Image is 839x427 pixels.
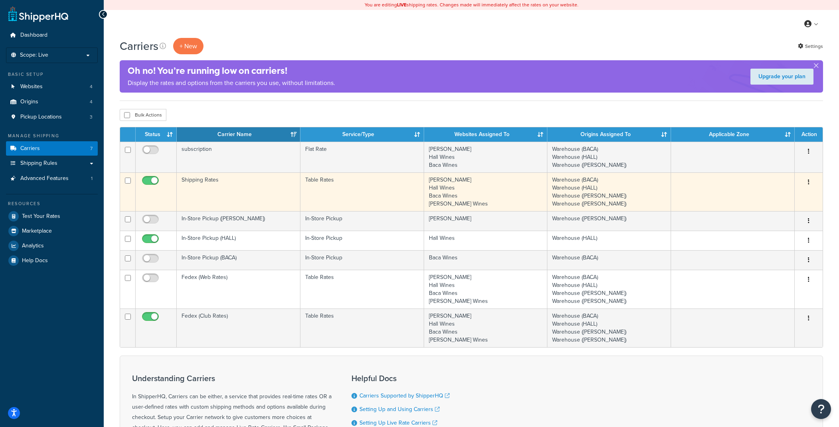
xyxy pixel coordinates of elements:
[424,142,548,172] td: [PERSON_NAME] Hall Wines Baca Wines
[300,231,424,250] td: In-Store Pickup
[22,257,48,264] span: Help Docs
[424,127,548,142] th: Websites Assigned To: activate to sort column ascending
[177,172,300,211] td: Shipping Rates
[424,270,548,308] td: [PERSON_NAME] Hall Wines Baca Wines [PERSON_NAME] Wines
[6,95,98,109] li: Origins
[128,77,335,89] p: Display the rates and options from the carriers you use, without limitations.
[136,127,177,142] th: Status: activate to sort column ascending
[359,419,437,427] a: Setting Up Live Rate Carriers
[300,308,424,347] td: Table Rates
[128,64,335,77] h4: Oh no! You’re running low on carriers!
[177,142,300,172] td: subscription
[547,270,671,308] td: Warehouse (BACA) Warehouse (HALL) Warehouse ([PERSON_NAME]) Warehouse ([PERSON_NAME])
[424,211,548,231] td: [PERSON_NAME]
[547,172,671,211] td: Warehouse (BACA) Warehouse (HALL) Warehouse ([PERSON_NAME]) Warehouse ([PERSON_NAME])
[300,250,424,270] td: In-Store Pickup
[424,231,548,250] td: Hall Wines
[20,160,57,167] span: Shipping Rules
[120,109,166,121] button: Bulk Actions
[91,175,93,182] span: 1
[177,250,300,270] td: In-Store Pickup (BACA)
[90,145,93,152] span: 7
[547,231,671,250] td: Warehouse (HALL)
[300,211,424,231] td: In-Store Pickup
[6,253,98,268] a: Help Docs
[6,71,98,78] div: Basic Setup
[6,156,98,171] a: Shipping Rules
[300,172,424,211] td: Table Rates
[20,99,38,105] span: Origins
[8,6,68,22] a: ShipperHQ Home
[22,243,44,249] span: Analytics
[547,142,671,172] td: Warehouse (BACA) Warehouse (HALL) Warehouse ([PERSON_NAME])
[359,391,450,400] a: Carriers Supported by ShipperHQ
[6,110,98,125] a: Pickup Locations 3
[6,239,98,253] a: Analytics
[6,79,98,94] a: Websites 4
[6,224,98,238] a: Marketplace
[798,41,823,52] a: Settings
[20,175,69,182] span: Advanced Features
[120,38,158,54] h1: Carriers
[20,83,43,90] span: Websites
[6,79,98,94] li: Websites
[359,405,440,413] a: Setting Up and Using Carriers
[90,114,93,121] span: 3
[811,399,831,419] button: Open Resource Center
[132,374,332,383] h3: Understanding Carriers
[6,28,98,43] a: Dashboard
[424,172,548,211] td: [PERSON_NAME] Hall Wines Baca Wines [PERSON_NAME] Wines
[177,231,300,250] td: In-Store Pickup (HALL)
[750,69,813,85] a: Upgrade your plan
[173,38,203,54] button: + New
[6,171,98,186] a: Advanced Features 1
[20,114,62,121] span: Pickup Locations
[90,83,93,90] span: 4
[6,132,98,139] div: Manage Shipping
[6,200,98,207] div: Resources
[20,145,40,152] span: Carriers
[6,209,98,223] a: Test Your Rates
[547,211,671,231] td: Warehouse ([PERSON_NAME])
[177,127,300,142] th: Carrier Name: activate to sort column ascending
[547,250,671,270] td: Warehouse (BACA)
[547,308,671,347] td: Warehouse (BACA) Warehouse (HALL) Warehouse ([PERSON_NAME]) Warehouse ([PERSON_NAME])
[300,270,424,308] td: Table Rates
[424,308,548,347] td: [PERSON_NAME] Hall Wines Baca Wines [PERSON_NAME] Wines
[6,171,98,186] li: Advanced Features
[6,141,98,156] li: Carriers
[351,374,456,383] h3: Helpful Docs
[177,270,300,308] td: Fedex (Web Rates)
[177,211,300,231] td: In-Store Pickup ([PERSON_NAME])
[795,127,823,142] th: Action
[20,32,47,39] span: Dashboard
[177,308,300,347] td: Fedex (Club Rates)
[300,142,424,172] td: Flat Rate
[6,95,98,109] a: Origins 4
[20,52,48,59] span: Scope: Live
[671,127,795,142] th: Applicable Zone: activate to sort column ascending
[300,127,424,142] th: Service/Type: activate to sort column ascending
[22,213,60,220] span: Test Your Rates
[22,228,52,235] span: Marketplace
[6,141,98,156] a: Carriers 7
[547,127,671,142] th: Origins Assigned To: activate to sort column ascending
[6,110,98,125] li: Pickup Locations
[424,250,548,270] td: Baca Wines
[90,99,93,105] span: 4
[397,1,407,8] b: LIVE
